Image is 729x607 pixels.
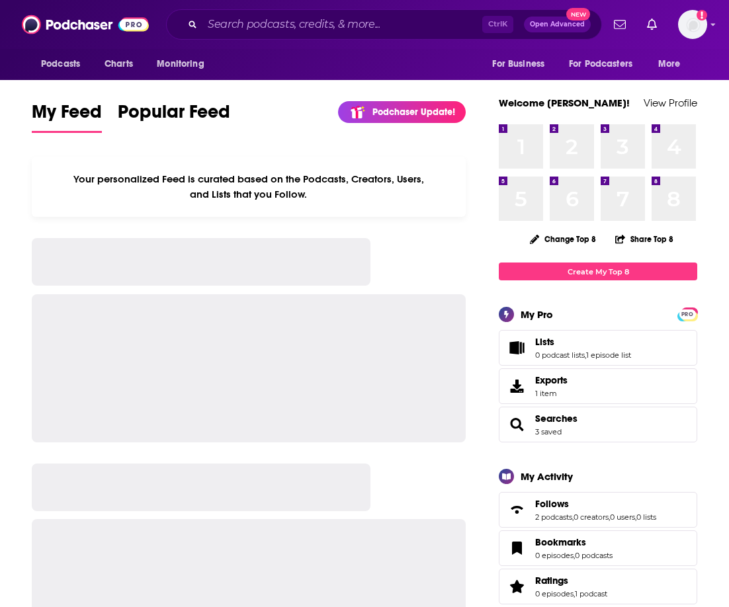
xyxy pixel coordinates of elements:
a: Show notifications dropdown [609,13,631,36]
button: open menu [148,52,221,77]
span: Follows [499,492,697,528]
span: Ctrl K [482,16,513,33]
a: Exports [499,368,697,404]
a: Show notifications dropdown [642,13,662,36]
span: New [566,8,590,20]
button: open menu [32,52,97,77]
a: 3 saved [535,427,562,436]
button: Change Top 8 [522,231,604,247]
a: PRO [679,309,695,319]
img: User Profile [678,10,707,39]
button: open menu [649,52,697,77]
span: Podcasts [41,55,80,73]
span: Logged in as Ashley_Beenen [678,10,707,39]
a: 0 podcasts [575,551,613,560]
a: Follows [503,501,530,519]
a: 0 episodes [535,589,574,598]
a: Charts [96,52,141,77]
span: Exports [503,377,530,395]
span: PRO [679,309,695,319]
span: Exports [535,374,568,386]
button: open menu [483,52,561,77]
a: 1 podcast [575,589,607,598]
span: 1 item [535,389,568,398]
div: Search podcasts, credits, & more... [166,9,602,40]
span: Open Advanced [530,21,585,28]
span: Ratings [499,569,697,604]
span: Ratings [535,575,568,587]
a: 2 podcasts [535,512,572,522]
a: Searches [503,415,530,434]
a: Lists [503,339,530,357]
button: Show profile menu [678,10,707,39]
span: More [658,55,681,73]
button: Open AdvancedNew [524,17,591,32]
span: , [609,512,610,522]
p: Podchaser Update! [372,106,455,118]
span: Charts [105,55,133,73]
span: Bookmarks [535,536,586,548]
span: Searches [499,407,697,442]
span: Follows [535,498,569,510]
a: 0 lists [636,512,656,522]
a: Ratings [535,575,607,587]
span: , [572,512,574,522]
span: , [585,350,586,360]
img: Podchaser - Follow, Share and Rate Podcasts [22,12,149,37]
span: Bookmarks [499,530,697,566]
button: Share Top 8 [615,226,674,252]
a: 0 creators [574,512,609,522]
span: For Podcasters [569,55,632,73]
span: Monitoring [157,55,204,73]
div: Your personalized Feed is curated based on the Podcasts, Creators, Users, and Lists that you Follow. [32,157,466,217]
span: Lists [535,336,554,348]
span: , [635,512,636,522]
button: open menu [560,52,652,77]
a: Popular Feed [118,101,230,133]
a: My Feed [32,101,102,133]
span: Popular Feed [118,101,230,131]
a: 0 users [610,512,635,522]
div: My Activity [521,470,573,483]
a: Lists [535,336,631,348]
a: 1 episode list [586,350,631,360]
input: Search podcasts, credits, & more... [202,14,482,35]
div: My Pro [521,308,553,321]
a: Ratings [503,577,530,596]
span: , [574,551,575,560]
svg: Add a profile image [697,10,707,20]
span: My Feed [32,101,102,131]
a: 0 episodes [535,551,574,560]
a: Welcome [PERSON_NAME]! [499,97,630,109]
a: Bookmarks [503,539,530,557]
span: Lists [499,330,697,366]
a: 0 podcast lists [535,350,585,360]
a: Searches [535,413,578,425]
a: Follows [535,498,656,510]
a: Bookmarks [535,536,613,548]
a: Create My Top 8 [499,263,697,280]
a: View Profile [644,97,697,109]
span: For Business [492,55,544,73]
span: , [574,589,575,598]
